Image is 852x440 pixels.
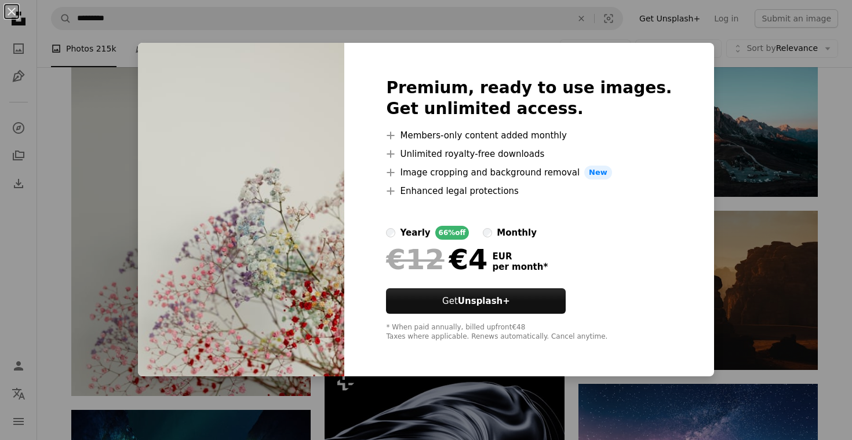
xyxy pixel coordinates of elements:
[386,244,444,274] span: €12
[492,251,548,262] span: EUR
[386,228,395,237] input: yearly66%off
[386,288,566,314] button: GetUnsplash+
[386,78,672,119] h2: Premium, ready to use images. Get unlimited access.
[458,296,510,306] strong: Unsplash+
[386,323,672,342] div: * When paid annually, billed upfront €48 Taxes where applicable. Renews automatically. Cancel any...
[497,226,537,240] div: monthly
[386,184,672,198] li: Enhanced legal protections
[386,244,487,274] div: €4
[400,226,430,240] div: yearly
[138,43,344,376] img: premium_photo-1676478746576-a3e1a9496c23
[435,226,469,240] div: 66% off
[386,129,672,142] li: Members-only content added monthly
[386,166,672,179] li: Image cropping and background removal
[584,166,612,179] span: New
[483,228,492,237] input: monthly
[386,147,672,161] li: Unlimited royalty-free downloads
[492,262,548,272] span: per month *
